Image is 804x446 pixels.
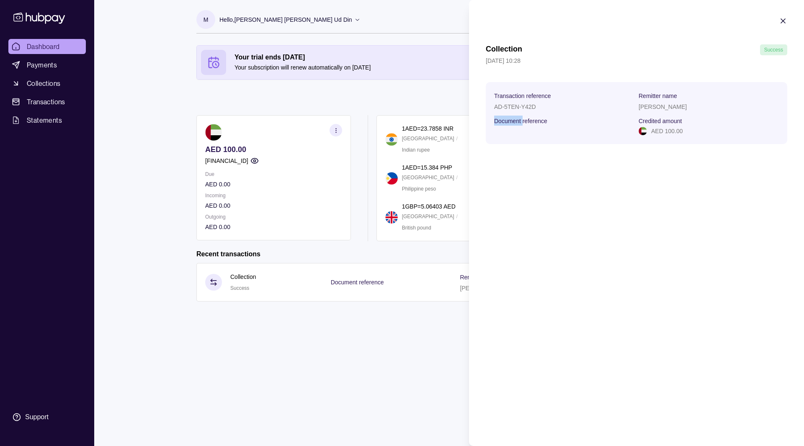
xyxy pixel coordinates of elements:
p: Transaction reference [494,93,551,99]
p: Remitter name [639,93,677,99]
span: Success [764,47,783,53]
p: Document reference [494,118,547,124]
p: Credited amount [639,118,682,124]
p: AD-5TEN-Y42D [494,103,536,110]
p: [PERSON_NAME] [639,103,687,110]
h1: Collection [486,44,522,55]
p: [DATE] 10:28 [486,56,787,65]
p: AED 100.00 [651,126,683,136]
img: ae [639,127,647,135]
